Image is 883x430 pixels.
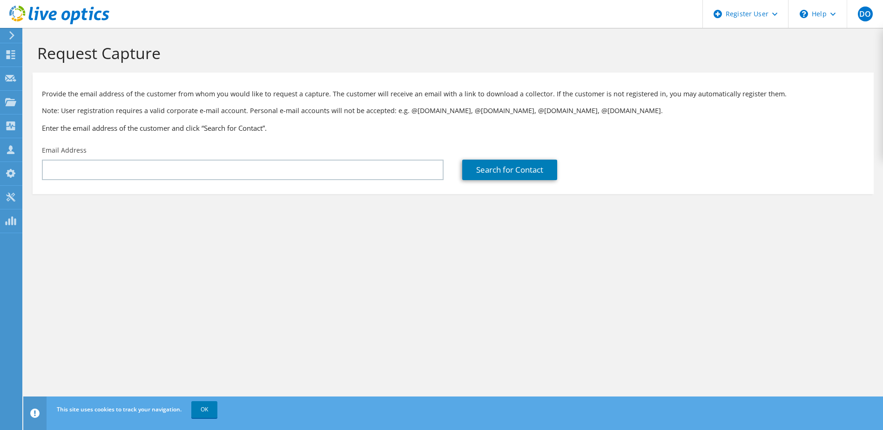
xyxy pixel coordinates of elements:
label: Email Address [42,146,87,155]
a: OK [191,401,217,418]
p: Provide the email address of the customer from whom you would like to request a capture. The cust... [42,89,864,99]
h3: Enter the email address of the customer and click “Search for Contact”. [42,123,864,133]
h1: Request Capture [37,43,864,63]
svg: \n [800,10,808,18]
a: Search for Contact [462,160,557,180]
p: Note: User registration requires a valid corporate e-mail account. Personal e-mail accounts will ... [42,106,864,116]
span: DO [858,7,873,21]
span: This site uses cookies to track your navigation. [57,405,182,413]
